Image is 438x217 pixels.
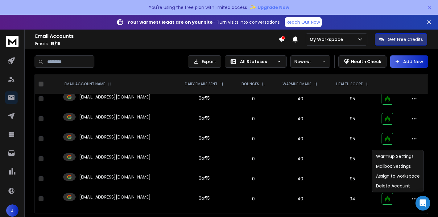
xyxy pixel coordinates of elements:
div: 0 of 15 [199,195,210,201]
p: [EMAIL_ADDRESS][DOMAIN_NAME] [79,134,151,140]
p: Health Check [351,58,381,65]
p: 0 [237,176,270,182]
button: Newest [290,55,330,68]
div: 0 of 15 [199,155,210,161]
span: J [6,204,19,217]
p: Reach Out Now [287,19,320,25]
p: [EMAIL_ADDRESS][DOMAIN_NAME] [79,154,151,160]
h1: Email Accounts [35,33,279,40]
td: 40 [273,169,327,189]
p: HEALTH SCORE [336,82,363,86]
p: 0 [237,156,270,162]
p: 0 [237,116,270,122]
div: EMAIL ACCOUNT NAME [64,82,111,86]
strong: Your warmest leads are on your site [127,19,213,25]
p: Emails : [35,41,279,46]
p: My Workspace [310,36,345,42]
td: 95 [327,169,378,189]
p: Get Free Credits [388,36,423,42]
td: 40 [273,109,327,129]
div: 0 of 15 [199,135,210,141]
button: Export [188,55,221,68]
td: 95 [327,129,378,149]
span: 15 / 15 [51,41,60,46]
p: DAILY EMAILS SENT [185,82,217,86]
p: WARMUP EMAILS [283,82,312,86]
div: Warmup Settings [374,151,422,161]
p: [EMAIL_ADDRESS][DOMAIN_NAME] [79,114,151,120]
td: 40 [273,89,327,109]
button: Add New [390,55,428,68]
div: Assign to workspace [374,171,422,181]
p: All Statuses [240,58,274,65]
td: 40 [273,149,327,169]
span: ✨ [250,3,256,12]
p: 0 [237,96,270,102]
div: 0 of 15 [199,175,210,181]
span: Upgrade Now [258,4,289,10]
div: 0 of 15 [199,95,210,101]
td: 40 [273,129,327,149]
div: Mailbox Settings [374,161,422,171]
p: [EMAIL_ADDRESS][DOMAIN_NAME] [79,194,151,200]
td: 95 [327,89,378,109]
div: Open Intercom Messenger [415,196,430,211]
p: BOUNCES [242,82,259,86]
p: [EMAIL_ADDRESS][DOMAIN_NAME] [79,94,151,100]
td: 40 [273,189,327,209]
img: logo [6,36,19,47]
td: 94 [327,189,378,209]
td: 95 [327,149,378,169]
p: 0 [237,136,270,142]
div: Delete Account [374,181,422,191]
div: 0 of 15 [199,115,210,121]
p: 0 [237,196,270,202]
p: [EMAIL_ADDRESS][DOMAIN_NAME] [79,174,151,180]
p: You're using the free plan with limited access [149,4,247,10]
td: 95 [327,109,378,129]
p: – Turn visits into conversations [127,19,280,25]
